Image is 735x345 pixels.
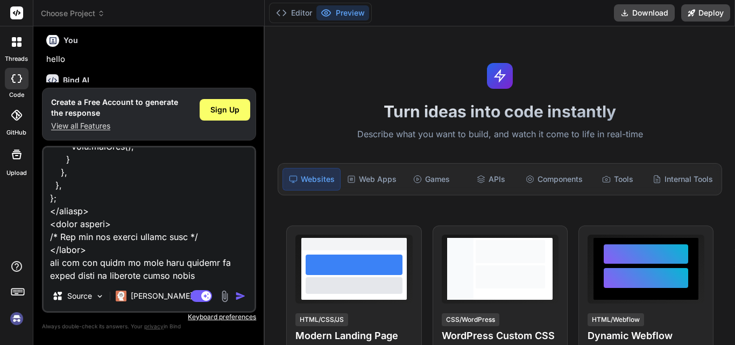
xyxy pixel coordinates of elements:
[51,97,178,118] h1: Create a Free Account to generate the response
[9,90,24,100] label: code
[589,168,646,191] div: Tools
[6,168,27,178] label: Upload
[5,54,28,64] label: threads
[343,168,401,191] div: Web Apps
[271,128,729,142] p: Describe what you want to build, and watch it come to life in real-time
[614,4,675,22] button: Download
[51,121,178,131] p: View all Features
[131,291,211,301] p: [PERSON_NAME] 4 S..
[67,291,92,301] p: Source
[442,313,499,326] div: CSS/WordPress
[218,290,231,302] img: attachment
[42,321,256,332] p: Always double-check its answers. Your in Bind
[442,328,559,343] h4: WordPress Custom CSS
[8,309,26,328] img: signin
[462,168,519,191] div: APIs
[521,168,587,191] div: Components
[295,328,412,343] h4: Modern Landing Page
[648,168,717,191] div: Internal Tools
[316,5,369,20] button: Preview
[282,168,341,191] div: Websites
[41,8,105,19] span: Choose Project
[42,313,256,321] p: Keyboard preferences
[295,313,348,326] div: HTML/CSS/JS
[681,4,730,22] button: Deploy
[588,313,644,326] div: HTML/Webflow
[144,323,164,329] span: privacy
[271,102,729,121] h1: Turn ideas into code instantly
[6,128,26,137] label: GitHub
[63,75,89,86] h6: Bind AI
[95,292,104,301] img: Pick Models
[63,35,78,46] h6: You
[116,291,126,301] img: Claude 4 Sonnet
[235,291,246,301] img: icon
[272,5,316,20] button: Editor
[46,53,254,66] p: hello
[44,147,255,281] textarea: lore ip dolor sita <consecte> <adi elits="doei-temporinci utlab-etdo"> <mag aliqu="enima-min"> <v...
[403,168,460,191] div: Games
[210,104,239,115] span: Sign Up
